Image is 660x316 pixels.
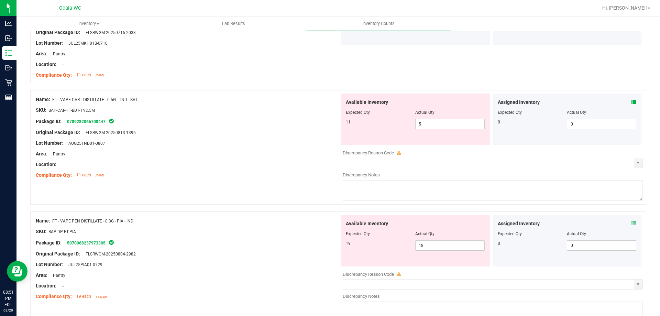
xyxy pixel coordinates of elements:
[59,5,81,11] span: Ocala WC
[567,109,636,116] div: Actual Qty
[36,51,47,56] span: Area:
[498,109,567,116] div: Expected Qty
[346,231,370,236] span: Expected Qty
[36,240,62,246] span: Package ID:
[5,94,12,101] inline-svg: Reports
[346,220,388,227] span: Available Inventory
[567,119,636,129] input: 0
[5,20,12,27] inline-svg: Analytics
[96,295,107,298] span: a day ago
[65,41,108,46] span: JUL25MKH01B-0710
[58,284,64,288] span: --
[96,174,103,177] span: [DATE]
[36,30,80,35] span: Original Package ID:
[5,35,12,42] inline-svg: Inbound
[49,52,65,56] span: Pantry
[36,272,47,278] span: Area:
[36,294,72,299] span: Compliance Qty:
[17,21,161,27] span: Inventory
[36,283,56,288] span: Location:
[36,229,46,234] span: SKU:
[498,220,540,227] span: Assigned Inventory
[49,273,65,278] span: Pantry
[67,241,106,246] a: 5070068237973305
[498,119,567,125] div: 0
[7,261,27,282] iframe: Resource center
[16,17,161,31] a: Inventory
[58,62,64,67] span: --
[36,172,72,178] span: Compliance Qty:
[602,5,647,11] span: Hi, [PERSON_NAME]!
[343,172,643,178] div: Discrepancy Notes
[36,130,80,135] span: Original Package ID:
[58,162,64,167] span: --
[343,272,394,277] span: Discrepancy Reason Code
[36,218,50,224] span: Name:
[343,293,643,300] div: Discrepancy Notes
[346,99,388,106] span: Available Inventory
[567,231,636,237] div: Actual Qty
[52,219,133,224] span: FT - VAPE PEN DISTILLATE - 0.3G - PIA - IND
[48,108,95,113] span: BAP-CAR-FT-BDT-TND.5M
[5,64,12,71] inline-svg: Outbound
[634,158,642,168] span: select
[416,119,484,129] input: 5
[36,140,63,146] span: Lot Number:
[36,62,56,67] span: Location:
[343,150,394,155] span: Discrepancy Reason Code
[108,239,114,246] span: In Sync
[82,252,136,257] span: FLSRWGM-20250804-2982
[36,262,63,267] span: Lot Number:
[76,173,91,177] span: 11 each
[498,231,567,237] div: Expected Qty
[48,229,76,234] span: BAP-DP-FT-PIA
[3,289,13,308] p: 08:51 PM EDT
[36,251,80,257] span: Original Package ID:
[65,262,102,267] span: JUL25PIA01-0729
[634,280,642,289] span: select
[65,141,105,146] span: AUG25TND01-0807
[52,97,137,102] span: FT - VAPE CART DISTILLATE - 0.5G - TND - SAT
[567,241,636,250] input: 0
[5,79,12,86] inline-svg: Retail
[76,73,91,77] span: 11 each
[36,151,47,156] span: Area:
[82,30,136,35] span: FLSRWGM-20250716-2033
[306,17,451,31] a: Inventory Counts
[108,118,114,124] span: In Sync
[36,72,72,78] span: Compliance Qty:
[36,162,56,167] span: Location:
[82,130,136,135] span: FLSRWGM-20250813-1396
[353,21,404,27] span: Inventory Counts
[67,119,106,124] a: 0789282066708447
[5,50,12,56] inline-svg: Inventory
[36,97,50,102] span: Name:
[415,110,434,115] span: Actual Qty
[346,110,370,115] span: Expected Qty
[36,40,63,46] span: Lot Number:
[498,99,540,106] span: Assigned Inventory
[346,120,351,124] span: 11
[49,152,65,156] span: Pantry
[346,241,351,246] span: 19
[96,74,103,77] span: [DATE]
[415,231,434,236] span: Actual Qty
[76,294,91,299] span: 19 each
[213,21,254,27] span: Lab Results
[416,241,484,250] input: 18
[161,17,306,31] a: Lab Results
[498,240,567,247] div: 0
[3,308,13,313] p: 09/20
[36,119,62,124] span: Package ID:
[36,107,46,113] span: SKU:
